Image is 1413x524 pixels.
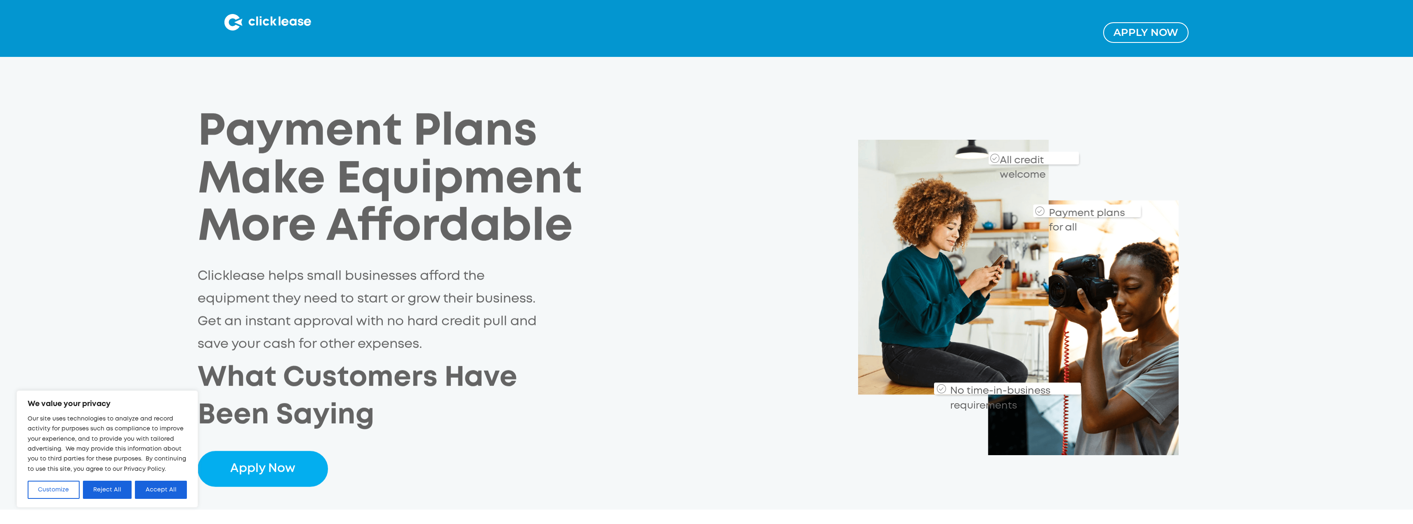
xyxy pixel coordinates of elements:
[858,140,1179,455] img: Clicklease_customers
[198,451,328,487] a: Apply Now
[1103,22,1189,42] a: Apply NOw
[198,360,620,434] h2: What Customers Have Been Saying
[28,399,187,409] p: We value your privacy
[1036,206,1045,215] img: Checkmark_callout
[198,266,547,356] p: Clicklease helps small businesses afford the equipment they need to start or grow their business....
[991,153,1000,162] img: Checkmark_callout
[937,384,946,393] img: Checkmark_callout
[83,481,132,499] button: Reject All
[948,376,1080,395] div: No time-in-business requirements
[135,481,187,499] button: Accept All
[198,109,620,252] h1: Payment Plans Make Equipment More Affordable
[998,153,1079,164] div: All credit welcome
[1049,206,1135,217] div: Payment plans for all
[17,390,198,508] div: We value your privacy
[28,481,80,499] button: Customize
[224,14,311,31] img: Clicklease logo
[28,416,186,472] span: Our site uses technologies to analyze and record activity for purposes such as compliance to impr...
